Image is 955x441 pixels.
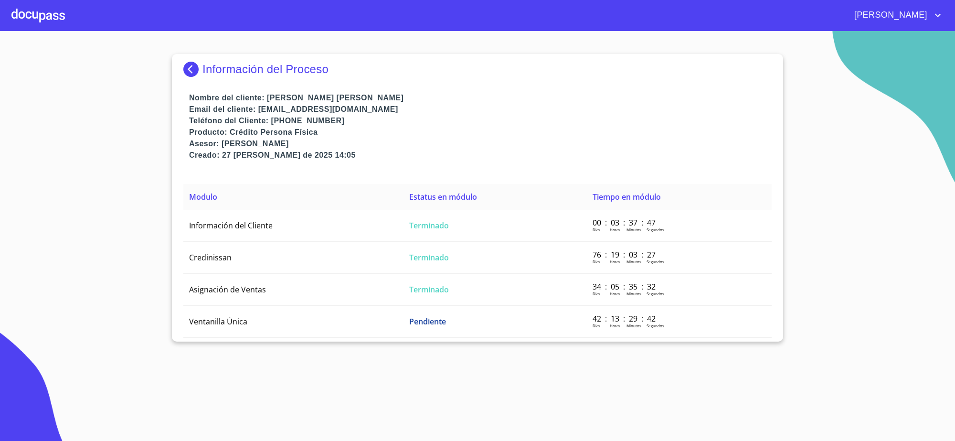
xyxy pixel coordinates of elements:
p: Teléfono del Cliente: [PHONE_NUMBER] [189,115,772,127]
p: Producto: Crédito Persona Física [189,127,772,138]
p: Dias [593,227,600,232]
span: Pendiente [409,316,446,327]
div: Información del Proceso [183,62,772,77]
span: [PERSON_NAME] [847,8,932,23]
p: Horas [610,323,620,328]
p: Nombre del cliente: [PERSON_NAME] [PERSON_NAME] [189,92,772,104]
p: Segundos [647,259,664,264]
span: Asignación de Ventas [189,284,266,295]
p: Minutos [626,323,641,328]
span: Información del Cliente [189,220,273,231]
span: Tiempo en módulo [593,192,661,202]
img: Docupass spot blue [183,62,202,77]
p: Información del Proceso [202,63,329,76]
span: Estatus en módulo [409,192,477,202]
p: Asesor: [PERSON_NAME] [189,138,772,150]
p: Minutos [626,259,641,264]
p: Email del cliente: [EMAIL_ADDRESS][DOMAIN_NAME] [189,104,772,115]
p: Horas [610,259,620,264]
span: Terminado [409,220,449,231]
p: Horas [610,291,620,296]
p: 42 : 13 : 29 : 42 [593,313,657,324]
button: account of current user [847,8,944,23]
p: 34 : 05 : 35 : 32 [593,281,657,292]
span: Modulo [189,192,217,202]
p: Minutos [626,291,641,296]
p: Minutos [626,227,641,232]
p: Segundos [647,227,664,232]
p: Dias [593,323,600,328]
span: Terminado [409,252,449,263]
span: Terminado [409,284,449,295]
span: Ventanilla Única [189,316,247,327]
p: 76 : 19 : 03 : 27 [593,249,657,260]
p: Dias [593,291,600,296]
p: 00 : 03 : 37 : 47 [593,217,657,228]
p: Segundos [647,323,664,328]
p: Horas [610,227,620,232]
span: Credinissan [189,252,232,263]
p: Segundos [647,291,664,296]
p: Creado: 27 [PERSON_NAME] de 2025 14:05 [189,150,772,161]
p: Dias [593,259,600,264]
